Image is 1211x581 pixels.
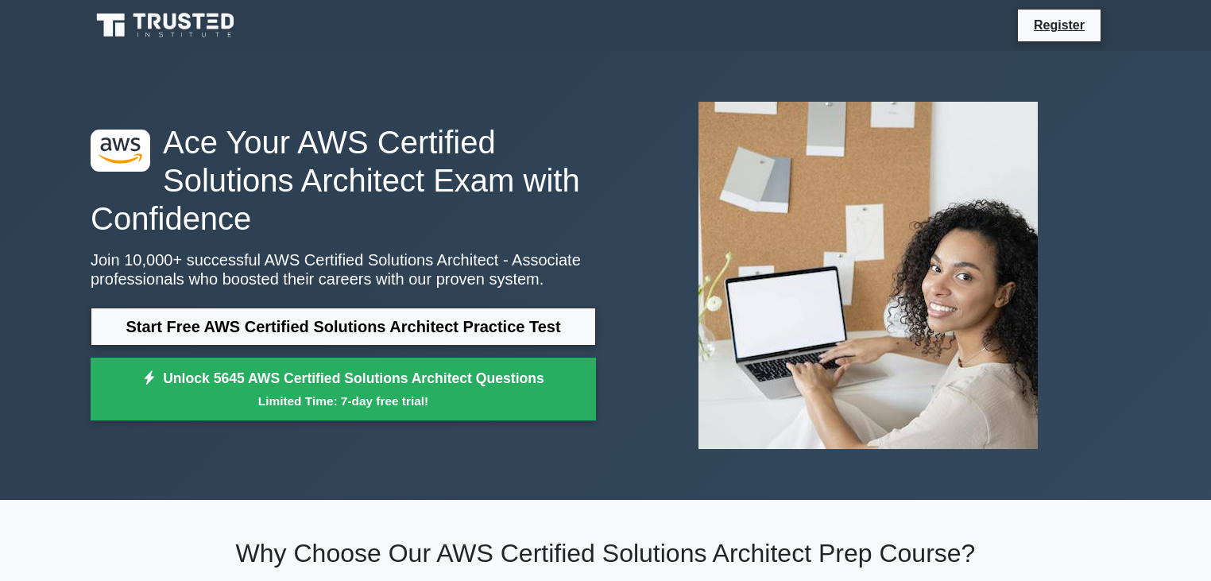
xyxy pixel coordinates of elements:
p: Join 10,000+ successful AWS Certified Solutions Architect - Associate professionals who boosted t... [91,250,596,289]
h2: Why Choose Our AWS Certified Solutions Architect Prep Course? [91,538,1120,568]
a: Register [1024,15,1094,35]
a: Unlock 5645 AWS Certified Solutions Architect QuestionsLimited Time: 7-day free trial! [91,358,596,421]
h1: Ace Your AWS Certified Solutions Architect Exam with Confidence [91,123,596,238]
small: Limited Time: 7-day free trial! [110,392,576,410]
a: Start Free AWS Certified Solutions Architect Practice Test [91,308,596,346]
